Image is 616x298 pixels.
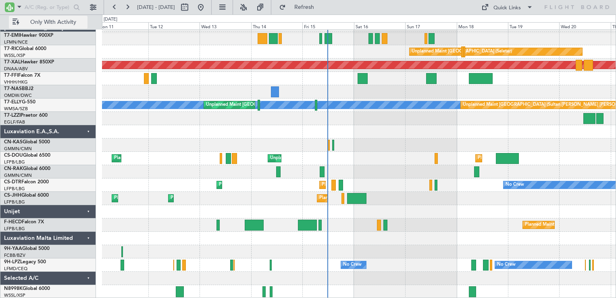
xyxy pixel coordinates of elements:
[405,22,456,29] div: Sun 17
[4,46,19,51] span: T7-RIC
[4,60,54,65] a: T7-XALHawker 850XP
[104,16,117,23] div: [DATE]
[457,22,508,29] div: Mon 18
[4,166,50,171] a: CN-RAKGlobal 6000
[219,179,260,191] div: Planned Maint Sofia
[4,153,23,158] span: CS-DOU
[506,179,524,191] div: No Crew
[508,22,559,29] div: Tue 19
[302,22,354,29] div: Fri 15
[343,259,362,271] div: No Crew
[478,152,605,164] div: Planned Maint [GEOGRAPHIC_DATA] ([GEOGRAPHIC_DATA])
[21,19,85,25] span: Only With Activity
[4,73,40,78] a: T7-FFIFalcon 7X
[4,220,44,225] a: F-HECDFalcon 7X
[270,152,403,164] div: Unplanned Maint [GEOGRAPHIC_DATA] ([GEOGRAPHIC_DATA])
[354,22,405,29] div: Sat 16
[4,79,28,85] a: VHHH/HKG
[4,226,25,232] a: LFPB/LBG
[4,46,46,51] a: T7-RICGlobal 6000
[4,33,20,38] span: T7-EMI
[4,260,46,264] a: 9H-LPZLegacy 500
[25,1,71,13] input: A/C (Reg. or Type)
[206,99,400,111] div: Unplanned Maint [GEOGRAPHIC_DATA] (Sultan [PERSON_NAME] [PERSON_NAME] - Subang)
[4,166,23,171] span: CN-RAK
[4,140,23,145] span: CN-KAS
[4,286,23,291] span: N8998K
[493,4,521,12] div: Quick Links
[9,16,87,29] button: Only With Activity
[4,146,32,152] a: GMMN/CMN
[148,22,200,29] div: Tue 12
[287,4,321,10] span: Refresh
[251,22,302,29] div: Thu 14
[4,252,25,258] a: FCBB/BZV
[4,193,49,198] a: CS-JHHGlobal 6000
[319,192,446,204] div: Planned Maint [GEOGRAPHIC_DATA] ([GEOGRAPHIC_DATA])
[4,86,22,91] span: T7-NAS
[4,100,35,105] a: T7-ELLYG-550
[4,113,21,118] span: T7-LZZI
[4,33,53,38] a: T7-EMIHawker 900XP
[4,92,32,99] a: OMDW/DWC
[4,286,50,291] a: N8998KGlobal 6000
[4,119,25,125] a: EGLF/FAB
[4,140,50,145] a: CN-KASGlobal 5000
[4,113,48,118] a: T7-LZZIPraetor 600
[4,246,22,251] span: 9H-YAA
[559,22,610,29] div: Wed 20
[4,220,22,225] span: F-HECD
[4,153,50,158] a: CS-DOUGlobal 6500
[4,52,25,59] a: WSSL/XSP
[4,172,32,178] a: GMMN/CMN
[4,266,27,272] a: LFMD/CEQ
[171,192,298,204] div: Planned Maint [GEOGRAPHIC_DATA] ([GEOGRAPHIC_DATA])
[4,193,21,198] span: CS-JHH
[4,199,25,205] a: LFPB/LBG
[4,159,25,165] a: LFPB/LBG
[4,106,28,112] a: WMSA/SZB
[4,246,50,251] a: 9H-YAAGlobal 5000
[4,39,28,45] a: LFMN/NCE
[114,152,241,164] div: Planned Maint [GEOGRAPHIC_DATA] ([GEOGRAPHIC_DATA])
[477,1,537,14] button: Quick Links
[200,22,251,29] div: Wed 13
[322,179,449,191] div: Planned Maint [GEOGRAPHIC_DATA] ([GEOGRAPHIC_DATA])
[412,46,512,58] div: Unplanned Maint [GEOGRAPHIC_DATA] (Seletar)
[275,1,324,14] button: Refresh
[4,73,18,78] span: T7-FFI
[4,180,21,185] span: CS-DTR
[4,66,28,72] a: DNAA/ABV
[4,100,22,105] span: T7-ELLY
[97,22,148,29] div: Mon 11
[4,86,33,91] a: T7-NASBBJ2
[4,180,49,185] a: CS-DTRFalcon 2000
[497,259,516,271] div: No Crew
[4,260,20,264] span: 9H-LPZ
[4,186,25,192] a: LFPB/LBG
[137,4,175,11] span: [DATE] - [DATE]
[114,192,241,204] div: Planned Maint [GEOGRAPHIC_DATA] ([GEOGRAPHIC_DATA])
[4,60,21,65] span: T7-XAL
